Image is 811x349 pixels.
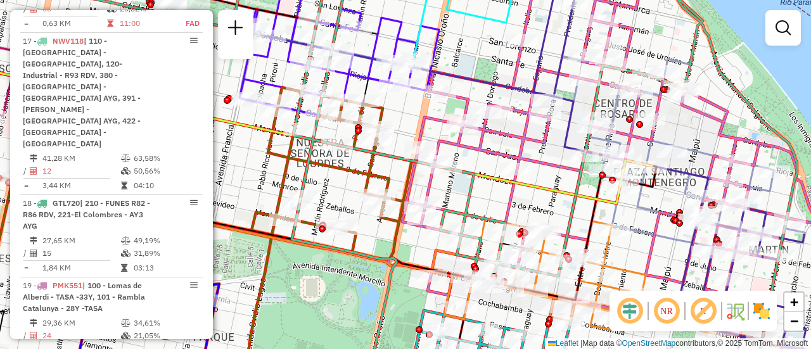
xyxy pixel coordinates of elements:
[548,339,578,348] a: Leaflet
[121,167,131,175] i: % de utilização da cubagem
[30,332,37,339] i: Total de Atividades
[42,17,106,30] td: 0,63 KM
[121,182,127,189] i: Tempo total em rota
[751,301,772,321] img: Exibir/Ocultar setores
[42,317,120,329] td: 29,36 KM
[30,155,37,162] i: Distância Total
[42,329,120,342] td: 24
[53,198,80,208] span: GTL720
[133,262,197,274] td: 03:13
[580,339,582,348] span: |
[23,36,141,148] span: | 110 -[GEOGRAPHIC_DATA] - [GEOGRAPHIC_DATA], 120- Industrial - R93 RDV, 380 - [GEOGRAPHIC_DATA] ...
[42,179,120,192] td: 3,44 KM
[119,17,172,30] td: 11:00
[121,264,127,272] i: Tempo total em rota
[223,15,248,44] a: Nova sessão e pesquisa
[23,198,150,231] span: | 210 - FUNES R82 - R86 RDV, 221-El Colombres - AY3 AYG
[23,17,29,30] td: =
[30,319,37,327] i: Distância Total
[790,313,798,329] span: −
[784,312,803,331] a: Zoom out
[42,262,120,274] td: 1,84 KM
[784,293,803,312] a: Zoom in
[23,329,29,342] td: /
[622,339,676,348] a: OpenStreetMap
[30,237,37,244] i: Distância Total
[121,237,131,244] i: % de utilização do peso
[190,199,198,206] em: Opções
[133,317,197,329] td: 34,61%
[42,165,120,177] td: 12
[30,250,37,257] i: Total de Atividades
[121,155,131,162] i: % de utilização do peso
[42,247,120,260] td: 15
[133,152,197,165] td: 63,58%
[172,17,200,30] td: FAD
[42,234,120,247] td: 27,65 KM
[615,296,645,326] span: Ocultar deslocamento
[23,165,29,177] td: /
[688,296,718,326] span: Exibir rótulo
[121,332,131,339] i: % de utilização da cubagem
[190,281,198,289] em: Opções
[23,179,29,192] td: =
[121,319,131,327] i: % de utilização do peso
[133,329,197,342] td: 21,05%
[770,15,796,41] a: Exibir filtros
[107,20,113,27] i: Tempo total em rota
[30,167,37,175] i: Total de Atividades
[133,234,197,247] td: 49,19%
[545,338,811,349] div: Map data © contributors,© 2025 TomTom, Microsoft
[133,179,197,192] td: 04:10
[121,250,131,257] i: % de utilização da cubagem
[42,152,120,165] td: 41,28 KM
[23,247,29,260] td: /
[53,281,82,290] span: PMK551
[23,36,141,148] span: 17 -
[190,37,198,44] em: Opções
[23,281,145,313] span: | 100 - Lomas de Alberdi - TASA -33Y, 101 - Rambla Catalunya - 28Y -TASA
[23,198,150,231] span: 18 -
[53,36,84,46] span: NWV118
[23,281,145,313] span: 19 -
[651,296,682,326] span: Ocultar NR
[133,165,197,177] td: 50,56%
[23,262,29,274] td: =
[790,294,798,310] span: +
[725,301,745,321] img: Fluxo de ruas
[133,247,197,260] td: 31,89%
